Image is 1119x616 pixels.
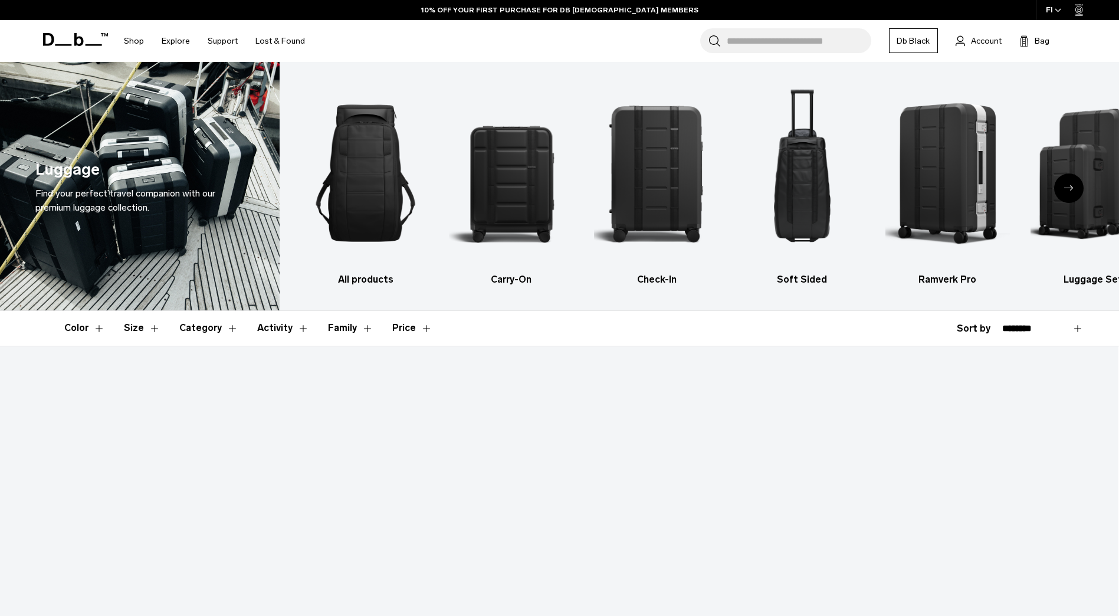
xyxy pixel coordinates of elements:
li: 5 / 6 [885,80,1010,287]
a: Db Soft Sided [740,80,865,287]
nav: Main Navigation [115,20,314,62]
a: Lost & Found [255,20,305,62]
li: 1 / 6 [303,80,428,287]
button: Toggle Price [392,311,432,345]
button: Toggle Filter [124,311,160,345]
img: Db [303,80,428,267]
a: Db Carry-On [449,80,574,287]
a: 10% OFF YOUR FIRST PURCHASE FOR DB [DEMOGRAPHIC_DATA] MEMBERS [421,5,698,15]
a: Db Check-In [594,80,719,287]
button: Bag [1019,34,1049,48]
button: Toggle Filter [179,311,238,345]
img: Db [740,80,865,267]
span: Account [971,35,1002,47]
div: Next slide [1054,173,1084,203]
a: Explore [162,20,190,62]
a: Shop [124,20,144,62]
img: Db [885,80,1010,267]
h1: Luggage [35,158,100,182]
h3: All products [303,273,428,287]
li: 2 / 6 [449,80,574,287]
h3: Soft Sided [740,273,865,287]
button: Toggle Filter [328,311,373,345]
a: Account [956,34,1002,48]
li: 4 / 6 [740,80,865,287]
button: Toggle Filter [257,311,309,345]
h3: Carry-On [449,273,574,287]
img: Db [594,80,719,267]
h3: Ramverk Pro [885,273,1010,287]
img: Db [449,80,574,267]
a: Db All products [303,80,428,287]
span: Bag [1035,35,1049,47]
span: Find your perfect travel companion with our premium luggage collection. [35,188,215,213]
a: Db Ramverk Pro [885,80,1010,287]
a: Support [208,20,238,62]
button: Toggle Filter [64,311,105,345]
a: Db Black [889,28,938,53]
li: 3 / 6 [594,80,719,287]
h3: Check-In [594,273,719,287]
